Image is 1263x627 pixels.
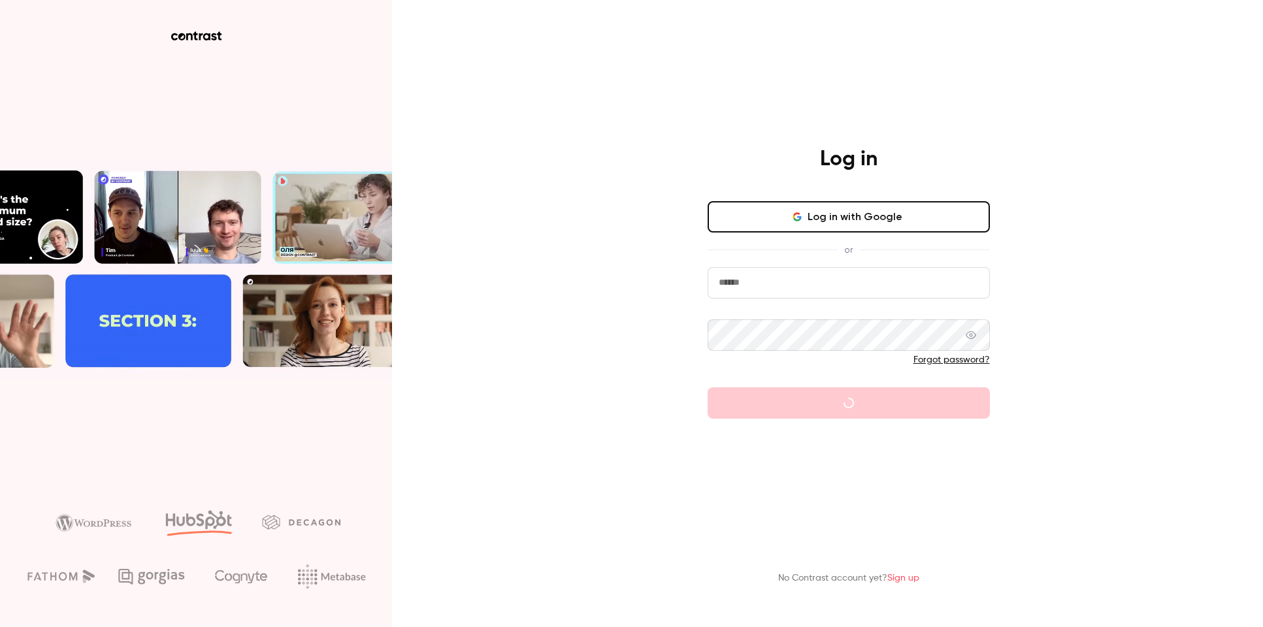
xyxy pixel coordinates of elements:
p: No Contrast account yet? [778,571,919,585]
a: Sign up [887,573,919,583]
h4: Log in [820,146,878,172]
a: Forgot password? [913,355,990,364]
span: or [838,243,859,257]
button: Log in with Google [708,201,990,233]
img: decagon [262,515,340,529]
